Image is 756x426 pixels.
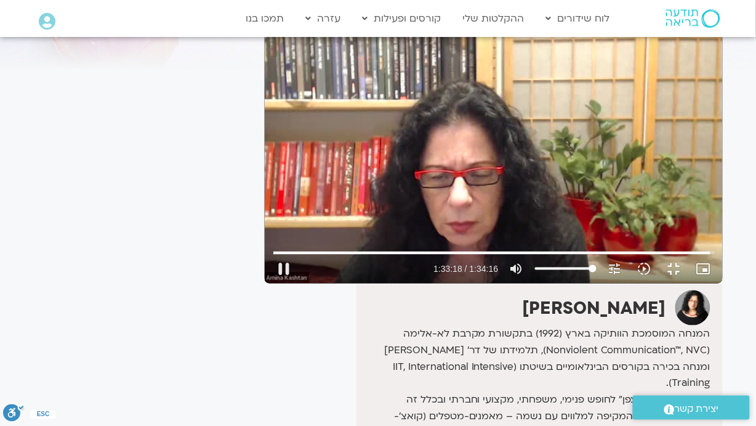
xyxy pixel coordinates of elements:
a: ההקלטות שלי [457,7,531,30]
a: תמכו בנו [240,7,291,30]
a: עזרה [300,7,347,30]
p: המנחה המוסמכת הוותיקה בארץ (1992) בתקשורת מקרבת לא-אלימה (Nonviolent Communication™, NVC), תלמידת... [360,326,710,392]
a: לוח שידורים [540,7,616,30]
img: תודעה בריאה [666,9,720,28]
a: קורסים ופעילות [356,7,448,30]
span: יצירת קשר [675,401,719,417]
strong: [PERSON_NAME] [523,297,666,320]
a: יצירת קשר [633,396,750,420]
img: ארנינה קשתן [675,290,710,326]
